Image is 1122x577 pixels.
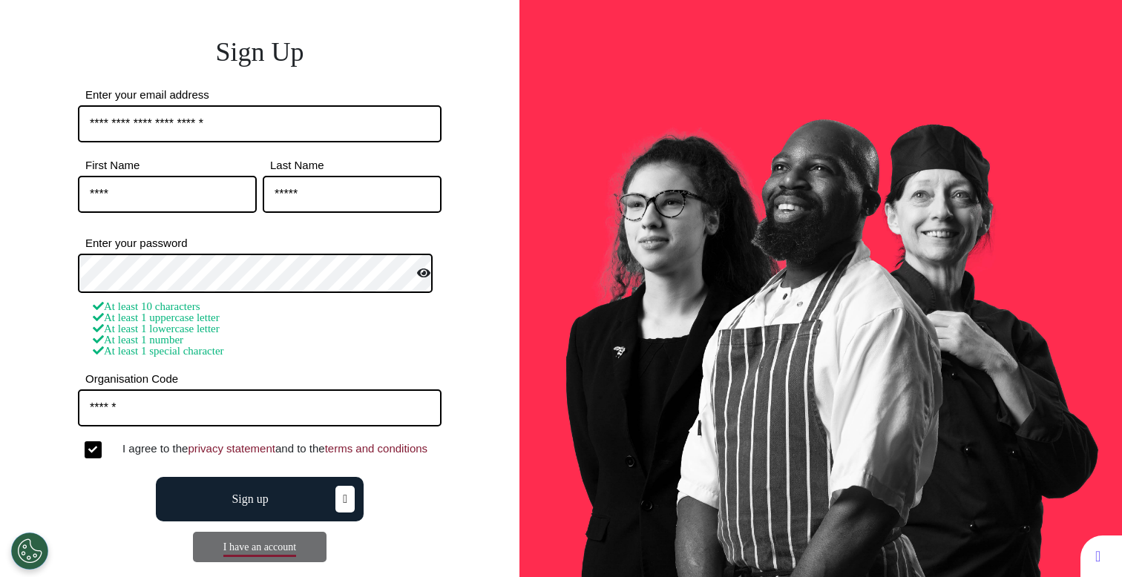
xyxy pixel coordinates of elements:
label: Organisation Code [78,375,442,383]
span: At least 1 number [93,334,183,346]
label: First Name [78,161,257,170]
span: At least 1 lowercase letter [93,323,220,334]
label: Enter your email address [78,90,442,99]
span: At least 1 special character [93,345,224,357]
label: Last Name [263,161,442,170]
label: Enter your password [78,239,442,248]
div: I agree to the and to the [122,441,442,458]
a: privacy statement [188,442,275,455]
a: terms and conditions [325,442,427,455]
a: I have an account [223,541,296,557]
span: At least 1 uppercase letter [93,311,220,323]
span: Sign up [232,493,268,505]
button: Open Preferences [11,533,48,570]
span: At least 10 characters [93,300,200,312]
button: Sign up [156,477,364,521]
div: Sign Up [78,32,442,72]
